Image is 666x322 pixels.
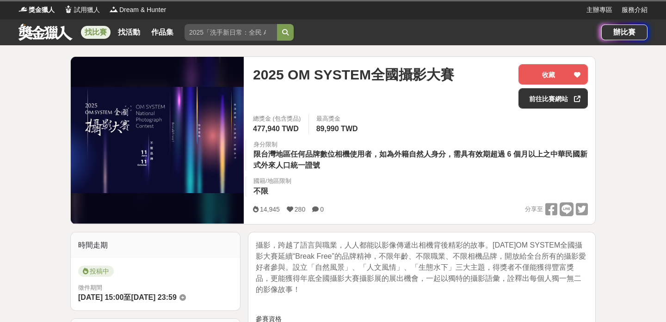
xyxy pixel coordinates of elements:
[295,206,305,213] span: 280
[74,5,100,15] span: 試用獵人
[123,293,131,301] span: 至
[253,176,291,186] div: 國籍/地區限制
[81,26,111,39] a: 找比賽
[71,87,244,193] img: Cover Image
[18,5,55,15] a: Logo獎金獵人
[114,26,144,39] a: 找活動
[131,293,176,301] span: [DATE] 23:59
[148,26,177,39] a: 作品集
[18,5,28,14] img: Logo
[253,125,299,133] span: 477,940 TWD
[109,5,166,15] a: LogoDream & Hunter
[316,125,358,133] span: 89,990 TWD
[185,24,277,41] input: 2025「洗手新日常：全民 ALL IN」洗手歌全台徵選
[525,202,543,216] span: 分享至
[253,187,268,195] span: 不限
[316,114,360,123] span: 最高獎金
[518,88,588,109] a: 前往比賽網站
[78,266,114,277] span: 投稿中
[78,284,102,291] span: 徵件期間
[29,5,55,15] span: 獎金獵人
[622,5,647,15] a: 服務介紹
[109,5,118,14] img: Logo
[119,5,166,15] span: Dream & Hunter
[601,24,647,40] a: 辦比賽
[64,5,73,14] img: Logo
[518,64,588,85] button: 收藏
[253,114,301,123] span: 總獎金 (包含獎品)
[320,206,324,213] span: 0
[64,5,100,15] a: Logo試用獵人
[78,293,123,301] span: [DATE] 15:00
[256,241,586,293] span: 攝影，跨越了語言與職業，人人都能以影像傳遞出相機背後精彩的故事。[DATE]OM SYSTEM全國攝影大賽延續“Break Free”的品牌精神，不限年齡、不限職業、不限相機品牌，開放給全台所有...
[253,150,587,169] span: 限台灣地區任何品牌數位相機使用者，如為外籍自然人身分，需具有效期超過 6 個月以上之中華民國新式外來人口統一證號
[253,140,588,149] div: 身分限制
[260,206,280,213] span: 14,945
[71,232,240,258] div: 時間走期
[253,64,454,85] span: 2025 OM SYSTEM全國攝影大賽
[586,5,612,15] a: 主辦專區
